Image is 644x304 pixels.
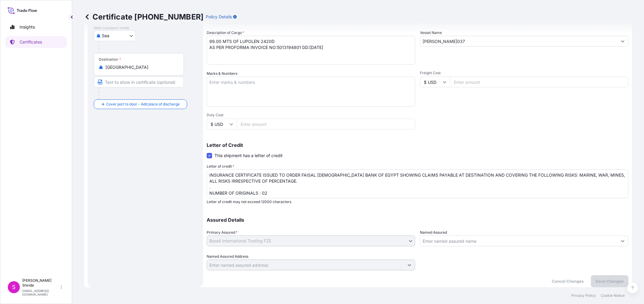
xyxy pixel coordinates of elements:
[207,199,628,204] p: Letter of credit may not exceed 12000 characters
[596,278,624,284] p: Save Changes
[617,236,628,246] button: Show suggestions
[450,77,628,87] input: Enter amount
[207,236,415,246] button: Basell International Trading FZE
[207,230,238,236] span: Primary Assured
[207,163,234,169] label: Letter of credit
[617,36,628,47] button: Show suggestions
[420,71,628,75] span: Freight Cost
[552,278,584,284] p: Cancel Changes
[84,12,203,22] p: Certificate [PHONE_NUMBER]
[591,275,628,287] button: Save Changes
[207,169,628,198] textarea: INSURANCE CERTIFICATE ISSUED TO ORDER FAISAL [DEMOGRAPHIC_DATA] BANK OF EGYPT SHOWING CLAIMS PAYA...
[102,33,109,39] span: Sea
[206,14,232,20] p: Policy Details
[94,99,187,109] button: Cover port to door - Add place of discharge
[214,153,283,159] span: This shipment has a letter of credit
[94,30,136,41] button: Select transport
[20,24,35,30] p: Insights
[547,275,588,287] button: Cancel Changes
[207,113,415,117] span: Duty Cost
[5,21,67,33] a: Insights
[94,77,184,87] input: Text to appear on certificate
[207,143,628,147] p: Letter of Credit
[5,36,67,48] a: Certificates
[420,36,617,47] input: Type to search vessel name or IMO
[237,119,415,129] input: Enter amount
[571,293,596,298] a: Privacy Policy
[106,101,180,107] span: Cover port to door - Add place of discharge
[207,71,237,77] label: Marks & Numbers
[105,64,176,70] input: Destination
[420,230,447,236] label: Named Assured
[207,36,415,65] textarea: 99.00 MTS OF LUPOLEN 2420D AS PER PROFORMA INVOICE NO:5013194801 DD:[DATE]
[207,217,628,222] p: Assured Details
[207,254,248,260] label: Named Assured Address
[601,293,625,298] a: Cookie Notice
[22,289,59,296] p: [EMAIL_ADDRESS][DOMAIN_NAME]
[20,39,42,45] p: Certificates
[99,57,121,62] div: Destination
[420,236,617,246] input: Assured Name
[209,238,271,244] span: Basell International Trading FZE
[207,260,404,270] input: Named Assured Address
[404,260,415,270] button: Show suggestions
[12,284,16,290] span: S
[22,278,59,288] p: [PERSON_NAME] Shinde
